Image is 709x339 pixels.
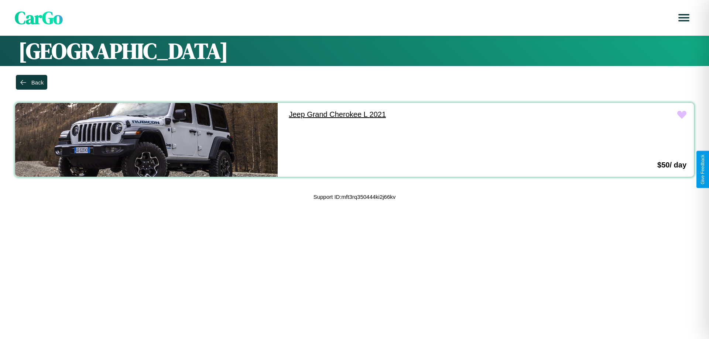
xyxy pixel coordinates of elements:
[18,36,691,66] h1: [GEOGRAPHIC_DATA]
[700,155,705,184] div: Give Feedback
[674,7,694,28] button: Open menu
[16,75,47,90] button: Back
[314,192,396,202] p: Support ID: mft3rq350444ki2j66kv
[15,6,63,30] span: CarGo
[657,161,686,169] h3: $ 50 / day
[31,79,44,86] div: Back
[281,103,544,126] a: Jeep Grand Cherokee L 2021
